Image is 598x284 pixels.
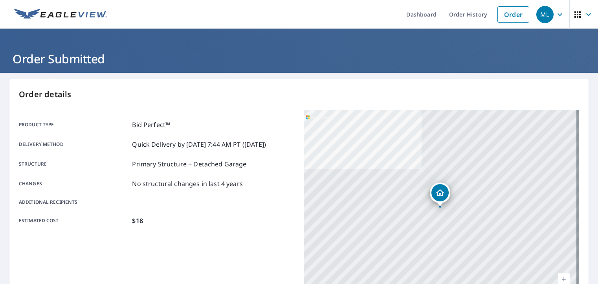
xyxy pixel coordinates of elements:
p: Additional recipients [19,199,129,206]
p: Primary Structure + Detached Garage [132,159,246,169]
p: Estimated cost [19,216,129,225]
img: EV Logo [14,9,107,20]
div: ML [536,6,554,23]
p: $18 [132,216,143,225]
p: Structure [19,159,129,169]
p: No structural changes in last 4 years [132,179,243,188]
p: Delivery method [19,140,129,149]
h1: Order Submitted [9,51,589,67]
p: Bid Perfect™ [132,120,170,129]
p: Order details [19,89,579,100]
div: Dropped pin, building 1, Residential property, 5715 Bahama Cove Ct Sugar Land, TX 77479 [430,183,450,207]
a: Order [497,6,529,23]
p: Changes [19,179,129,188]
p: Quick Delivery by [DATE] 7:44 AM PT ([DATE]) [132,140,266,149]
p: Product type [19,120,129,129]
